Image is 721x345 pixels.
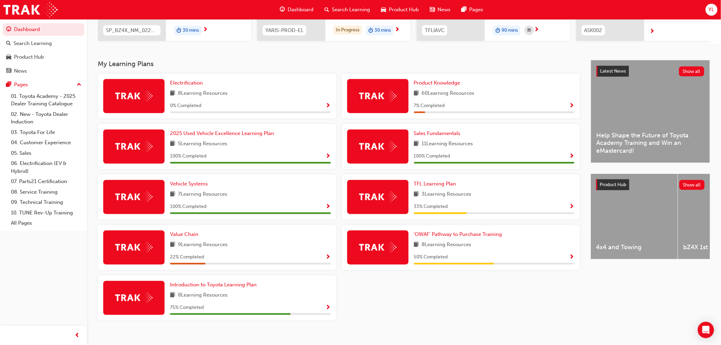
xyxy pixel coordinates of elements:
[425,3,456,17] a: news-iconNews
[414,130,461,136] span: Sales Fundamentals
[170,89,175,98] span: book-icon
[8,148,84,159] a: 05. Sales
[326,204,331,210] span: Show Progress
[170,180,211,188] a: Vehicle Systems
[326,152,331,161] button: Show Progress
[650,29,655,35] span: next-icon
[75,331,80,340] span: prev-icon
[98,60,580,68] h3: My Learning Plans
[170,281,259,289] a: Introduction to Toyota Learning Plan
[422,140,473,148] span: 11 Learning Resources
[414,231,502,237] span: 'OWAF' Pathway to Purchase Training
[170,181,208,187] span: Vehicle Systems
[591,174,678,259] a: 4x4 and Towing
[389,6,419,14] span: Product Hub
[495,26,500,35] span: duration-icon
[600,68,626,74] span: Latest News
[325,5,329,14] span: search-icon
[569,204,574,210] span: Show Progress
[414,79,463,87] a: Product Knowledge
[374,27,391,34] span: 30 mins
[170,190,175,199] span: book-icon
[414,241,419,249] span: book-icon
[456,3,489,17] a: pages-iconPages
[115,192,153,202] img: Trak
[569,152,574,161] button: Show Progress
[462,5,467,14] span: pages-icon
[414,181,456,187] span: TFL Learning Plan
[288,6,314,14] span: Dashboard
[326,305,331,311] span: Show Progress
[584,27,602,34] span: ASK002
[332,6,370,14] span: Search Learning
[438,6,451,14] span: News
[77,80,81,89] span: up-icon
[6,68,11,74] span: news-icon
[170,304,204,312] span: 75 % Completed
[8,127,84,138] a: 03. Toyota For Life
[326,253,331,261] button: Show Progress
[414,130,463,137] a: Sales Fundamentals
[414,180,459,188] a: TFL Learning Plan
[178,89,228,98] span: 8 Learning Resources
[359,141,397,152] img: Trak
[6,82,11,88] span: pages-icon
[319,3,376,17] a: search-iconSearch Learning
[8,197,84,208] a: 09. Technical Training
[170,102,201,110] span: 0 % Completed
[6,41,11,47] span: search-icon
[596,179,705,190] a: Product HubShow all
[14,40,52,47] div: Search Learning
[8,137,84,148] a: 04. Customer Experience
[422,89,475,98] span: 60 Learning Resources
[414,253,448,261] span: 50 % Completed
[600,182,627,187] span: Product Hub
[115,292,153,303] img: Trak
[569,253,574,261] button: Show Progress
[8,218,84,228] a: All Pages
[8,176,84,187] a: 07. Parts21 Certification
[502,27,518,34] span: 90 mins
[569,202,574,211] button: Show Progress
[106,27,158,34] span: SP_BZ4X_NM_0224_EL01
[183,27,199,34] span: 30 mins
[414,140,419,148] span: book-icon
[170,282,257,288] span: Introduction to Toyota Learning Plan
[178,140,227,148] span: 5 Learning Resources
[8,208,84,218] a: 10. TUNE Rev-Up Training
[569,102,574,110] button: Show Progress
[359,192,397,202] img: Trak
[177,26,181,35] span: duration-icon
[422,190,472,199] span: 3 Learning Resources
[3,37,84,50] a: Search Learning
[3,78,84,91] button: Pages
[569,254,574,260] span: Show Progress
[569,103,574,109] span: Show Progress
[326,303,331,312] button: Show Progress
[3,2,58,17] img: Trak
[170,152,206,160] span: 100 % Completed
[6,27,11,33] span: guage-icon
[326,102,331,110] button: Show Progress
[414,230,505,238] a: 'OWAF' Pathway to Purchase Training
[178,241,228,249] span: 9 Learning Resources
[359,91,397,101] img: Trak
[170,203,206,211] span: 100 % Completed
[597,66,704,77] a: Latest NewsShow all
[569,153,574,160] span: Show Progress
[679,66,705,76] button: Show all
[3,65,84,77] a: News
[170,79,205,87] a: Electrification
[381,5,386,14] span: car-icon
[115,141,153,152] img: Trak
[414,89,419,98] span: book-icon
[326,202,331,211] button: Show Progress
[368,26,373,35] span: duration-icon
[3,23,84,36] a: Dashboard
[591,60,710,163] a: Latest NewsShow allHelp Shape the Future of Toyota Academy Training and Win an eMastercard!
[395,27,400,33] span: next-icon
[170,140,175,148] span: book-icon
[414,80,460,86] span: Product Knowledge
[170,291,175,300] span: book-icon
